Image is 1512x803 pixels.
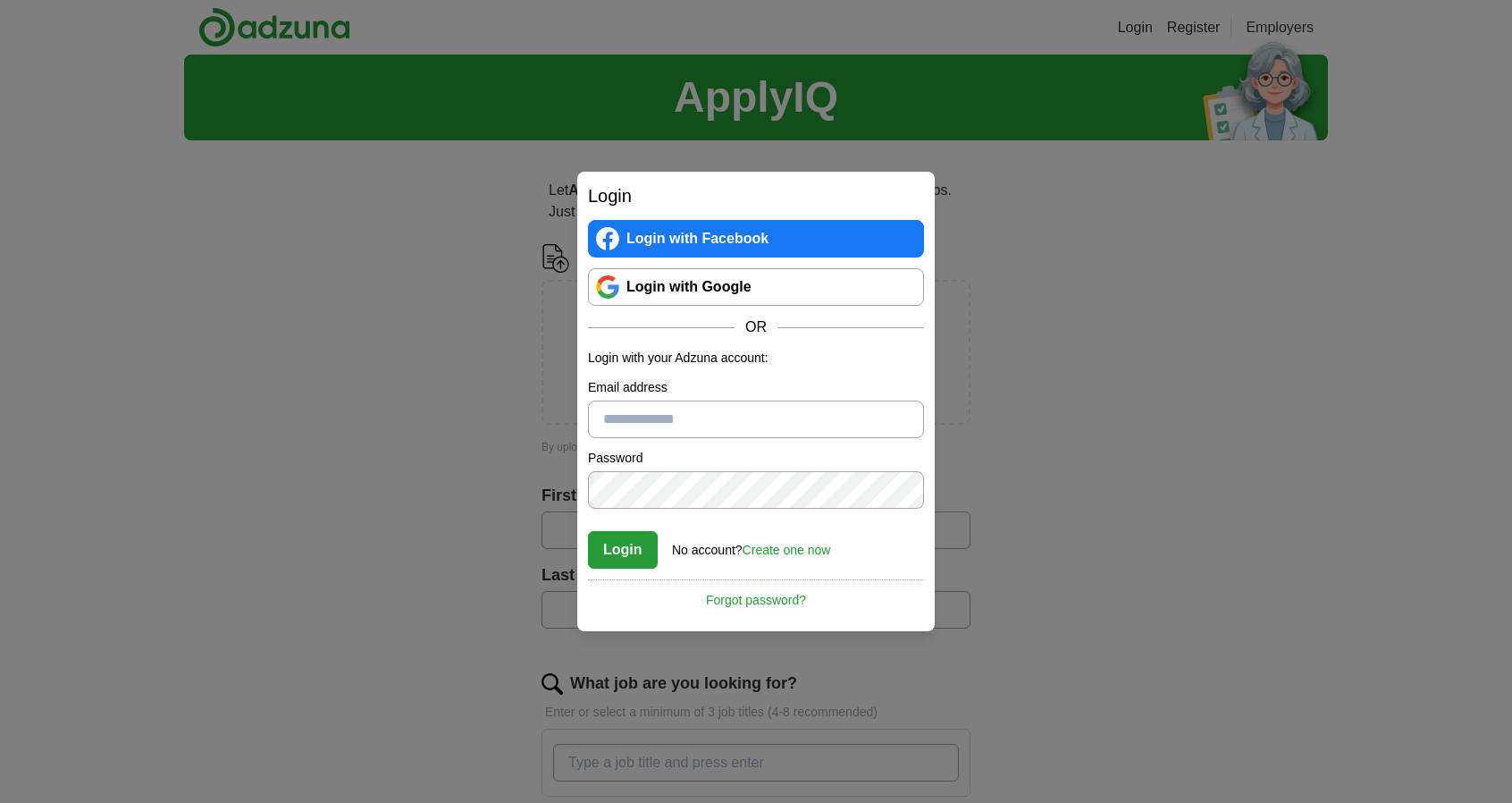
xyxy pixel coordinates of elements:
[588,182,924,209] h2: Login
[588,531,658,569] button: Login
[588,579,924,610] a: Forgot password?
[588,268,924,306] a: Login with Google
[588,449,924,468] label: Password
[672,530,830,560] div: No account?
[588,220,924,258] a: Login with Facebook
[588,349,924,368] p: Login with your Adzuna account:
[588,378,924,397] label: Email address
[743,543,831,557] a: Create one now
[735,317,777,338] span: OR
